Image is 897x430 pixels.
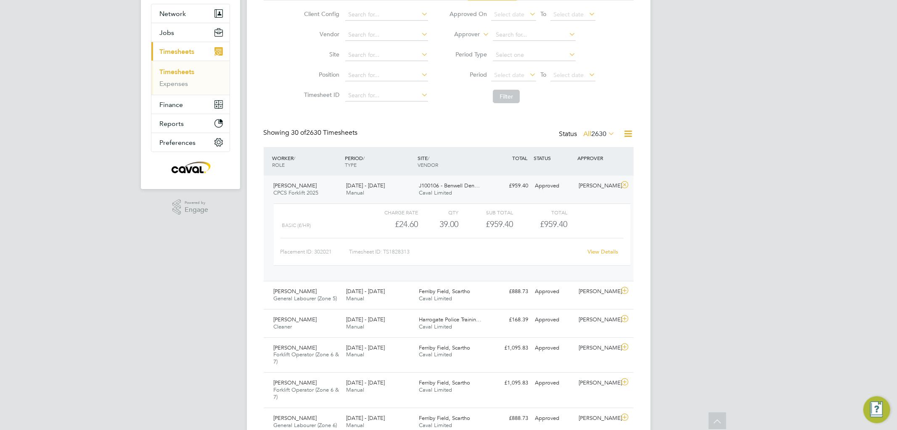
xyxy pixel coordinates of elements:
span: [DATE] - [DATE] [346,288,385,295]
span: [DATE] - [DATE] [346,316,385,323]
span: Engage [185,206,208,214]
span: [DATE] - [DATE] [346,414,385,422]
span: Select date [494,71,524,79]
img: caval-logo-retina.png [169,160,211,174]
a: Go to home page [151,160,230,174]
span: Manual [346,189,364,196]
label: Client Config [302,10,339,18]
span: / [428,155,429,161]
input: Search for... [345,69,428,81]
span: / [294,155,296,161]
span: Caval Limited [419,351,452,358]
div: Approved [532,376,576,390]
span: Manual [346,351,364,358]
div: Showing [264,128,360,137]
div: [PERSON_NAME] [575,411,619,425]
div: Status [559,128,617,140]
div: PERIOD [343,150,415,172]
span: TYPE [345,161,357,168]
span: [PERSON_NAME] [274,379,317,386]
span: Basic (£/HR) [282,222,311,228]
div: Approved [532,411,576,425]
span: [PERSON_NAME] [274,316,317,323]
span: 2630 Timesheets [291,128,358,137]
span: ROLE [273,161,285,168]
span: Finance [160,101,183,109]
input: Select one [493,49,576,61]
div: [PERSON_NAME] [575,313,619,327]
div: £959.40 [459,217,513,231]
span: Manual [346,323,364,330]
a: Timesheets [160,68,195,76]
label: Timesheet ID [302,91,339,99]
input: Search for... [345,29,428,41]
div: [PERSON_NAME] [575,179,619,193]
span: Forklift Operator (Zone 6 & 7) [274,386,339,401]
input: Search for... [345,90,428,101]
span: £959.40 [540,219,567,229]
div: £888.73 [488,411,532,425]
button: Engage Resource Center [863,396,890,423]
span: Cleaner [274,323,292,330]
button: Filter [493,90,520,103]
a: Expenses [160,80,188,88]
span: Forklift Operator (Zone 6 & 7) [274,351,339,365]
span: CPCS Forklift 2025 [274,189,319,196]
label: Period [449,71,487,78]
label: Approved On [449,10,487,18]
div: Timesheet ID: TS1828313 [349,245,582,259]
button: Reports [151,114,230,133]
button: Jobs [151,23,230,42]
span: General Labourer (Zone 5) [274,295,337,302]
span: [PERSON_NAME] [274,288,317,295]
div: £168.39 [488,313,532,327]
div: APPROVER [575,150,619,166]
span: [PERSON_NAME] [274,344,317,351]
span: [DATE] - [DATE] [346,379,385,386]
span: Ferriby Field, Scartho [419,344,470,351]
span: Timesheets [160,48,195,56]
label: Vendor [302,30,339,38]
span: [DATE] - [DATE] [346,182,385,189]
span: Ferriby Field, Scartho [419,414,470,422]
div: £24.60 [363,217,418,231]
div: £1,095.83 [488,376,532,390]
a: View Details [587,248,618,255]
button: Timesheets [151,42,230,61]
span: Ferriby Field, Scartho [419,288,470,295]
div: Approved [532,285,576,299]
span: Ferriby Field, Scartho [419,379,470,386]
div: WORKER [270,150,343,172]
span: Manual [346,386,364,393]
label: Position [302,71,339,78]
input: Search for... [493,29,576,41]
span: Preferences [160,139,196,147]
label: Period Type [449,51,487,58]
a: Powered byEngage [172,199,208,215]
span: J100106 - Benwell Den… [419,182,480,189]
span: Caval Limited [419,295,452,302]
span: To [538,69,549,80]
span: Select date [553,11,584,18]
span: [PERSON_NAME] [274,182,317,189]
span: Manual [346,295,364,302]
div: Approved [532,341,576,355]
div: £1,095.83 [488,341,532,355]
span: [PERSON_NAME] [274,414,317,422]
span: [DATE] - [DATE] [346,344,385,351]
div: QTY [418,207,459,217]
div: Charge rate [363,207,418,217]
input: Search for... [345,49,428,61]
button: Finance [151,95,230,114]
span: 2630 [592,130,607,138]
span: Powered by [185,199,208,206]
span: Manual [346,422,364,429]
label: All [584,130,615,138]
span: 30 of [291,128,307,137]
div: Approved [532,179,576,193]
div: SITE [415,150,488,172]
input: Search for... [345,9,428,21]
span: / [363,155,365,161]
span: Select date [494,11,524,18]
div: [PERSON_NAME] [575,376,619,390]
